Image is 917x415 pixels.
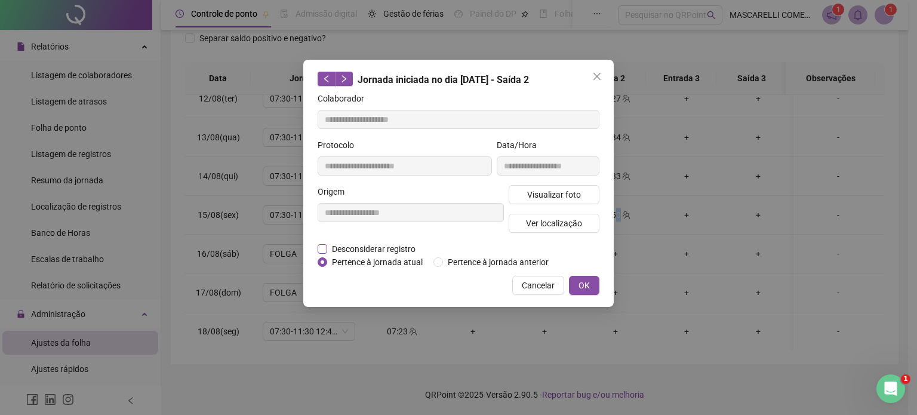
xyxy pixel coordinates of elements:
[443,256,553,269] span: Pertence à jornada anterior
[318,139,362,152] label: Protocolo
[526,217,582,230] span: Ver localização
[340,75,348,83] span: right
[509,185,599,204] button: Visualizar foto
[318,92,372,105] label: Colaborador
[318,185,352,198] label: Origem
[578,279,590,292] span: OK
[522,279,555,292] span: Cancelar
[497,139,544,152] label: Data/Hora
[322,75,331,83] span: left
[569,276,599,295] button: OK
[509,214,599,233] button: Ver localização
[327,256,427,269] span: Pertence à jornada atual
[901,374,910,384] span: 1
[876,374,905,403] iframe: Intercom live chat
[335,72,353,86] button: right
[527,188,581,201] span: Visualizar foto
[327,242,420,256] span: Desconsiderar registro
[592,72,602,81] span: close
[318,72,599,87] div: Jornada iniciada no dia [DATE] - Saída 2
[318,72,336,86] button: left
[512,276,564,295] button: Cancelar
[587,67,607,86] button: Close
